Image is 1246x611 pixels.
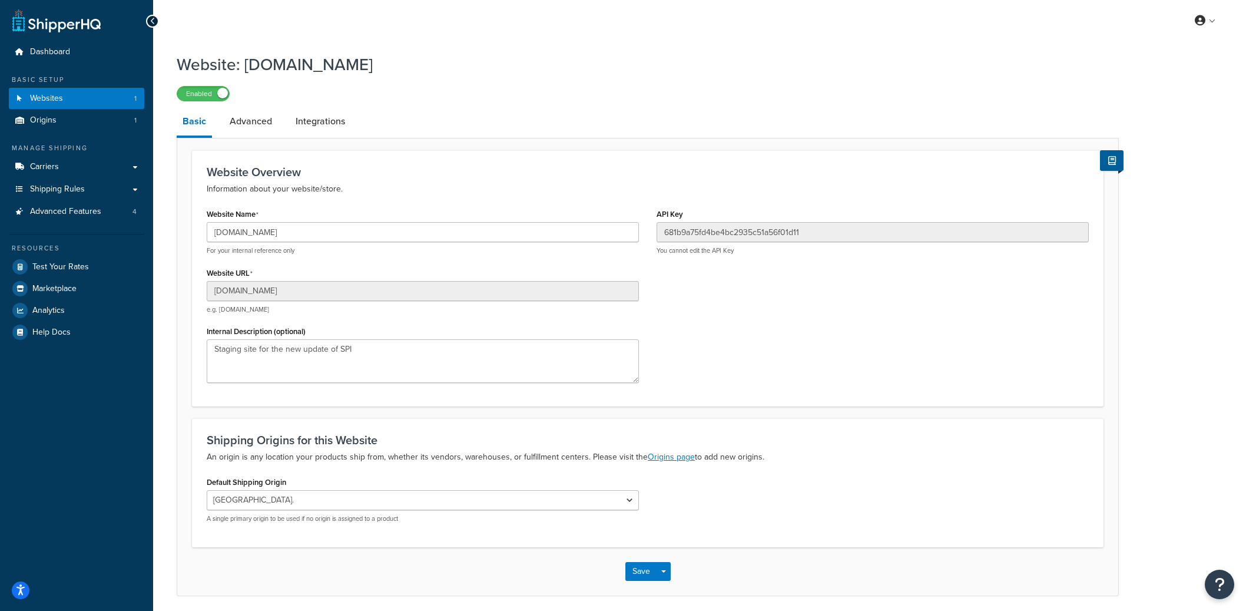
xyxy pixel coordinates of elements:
[207,182,1089,196] p: Information about your website/store.
[657,222,1089,242] input: XDL713J089NBV22
[30,207,101,217] span: Advanced Features
[207,514,639,523] p: A single primary origin to be used if no origin is assigned to a product
[9,201,144,223] li: Advanced Features
[207,166,1089,179] h3: Website Overview
[9,156,144,178] a: Carriers
[9,179,144,200] a: Shipping Rules
[9,88,144,110] a: Websites1
[207,210,259,219] label: Website Name
[9,110,144,131] li: Origins
[207,269,253,278] label: Website URL
[177,53,1104,76] h1: Website: [DOMAIN_NAME]
[290,107,351,136] a: Integrations
[648,451,695,463] a: Origins page
[207,450,1089,464] p: An origin is any location your products ship from, whether its vendors, warehouses, or fulfillmen...
[9,256,144,278] a: Test Your Rates
[9,300,144,321] a: Analytics
[32,262,89,272] span: Test Your Rates
[9,75,144,85] div: Basic Setup
[9,278,144,299] a: Marketplace
[9,243,144,253] div: Resources
[207,339,639,383] textarea: Staging site for the new update of SPI
[32,284,77,294] span: Marketplace
[1205,570,1234,599] button: Open Resource Center
[9,201,144,223] a: Advanced Features4
[132,207,137,217] span: 4
[1100,150,1124,171] button: Show Help Docs
[30,184,85,194] span: Shipping Rules
[9,322,144,343] a: Help Docs
[30,94,63,104] span: Websites
[134,115,137,125] span: 1
[134,94,137,104] span: 1
[207,478,286,487] label: Default Shipping Origin
[177,87,229,101] label: Enabled
[625,562,657,581] button: Save
[177,107,212,138] a: Basic
[9,88,144,110] li: Websites
[9,110,144,131] a: Origins1
[9,41,144,63] a: Dashboard
[207,246,639,255] p: For your internal reference only
[224,107,278,136] a: Advanced
[9,143,144,153] div: Manage Shipping
[657,246,1089,255] p: You cannot edit the API Key
[30,115,57,125] span: Origins
[657,210,683,219] label: API Key
[30,162,59,172] span: Carriers
[32,328,71,338] span: Help Docs
[207,327,306,336] label: Internal Description (optional)
[30,47,70,57] span: Dashboard
[207,434,1089,447] h3: Shipping Origins for this Website
[207,305,639,314] p: e.g. [DOMAIN_NAME]
[32,306,65,316] span: Analytics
